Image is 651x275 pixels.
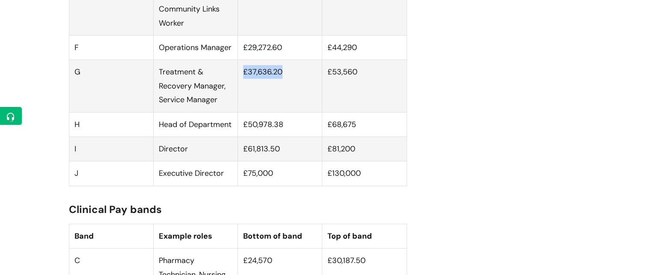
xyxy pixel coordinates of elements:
td: Director [153,136,238,161]
td: £75,000 [238,161,322,186]
td: £68,675 [322,112,407,136]
td: £44,290 [322,35,407,60]
th: Band [69,224,153,248]
td: £61,813.50 [238,136,322,161]
td: £81,200 [322,136,407,161]
th: Example roles [153,224,238,248]
td: £50,978.38 [238,112,322,136]
td: £29,272.60 [238,35,322,60]
td: £37,636.20 [238,60,322,112]
td: £53,560 [322,60,407,112]
td: Head of Department [153,112,238,136]
th: Top of band [322,224,407,248]
th: Bottom of band [238,224,322,248]
td: Treatment & Recovery Manager, Service Manager [153,60,238,112]
td: J [69,161,153,186]
td: £130,000 [322,161,407,186]
td: I [69,136,153,161]
td: Executive Director [153,161,238,186]
td: F [69,35,153,60]
td: Operations Manager [153,35,238,60]
td: H [69,112,153,136]
td: G [69,60,153,112]
span: Clinical Pay bands [69,203,162,216]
